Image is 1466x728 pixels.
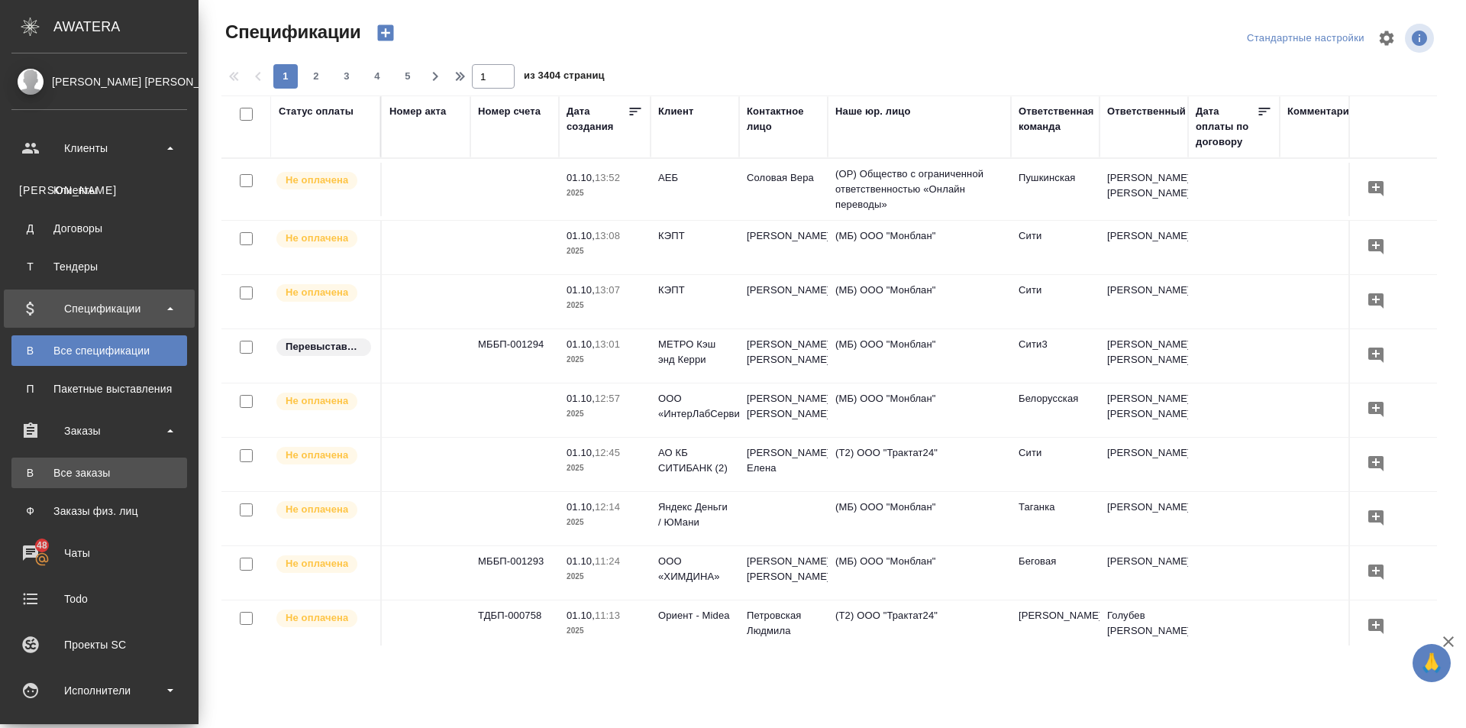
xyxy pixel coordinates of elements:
td: (МБ) ООО "Монблан" [828,221,1011,274]
div: Наше юр. лицо [835,104,911,119]
div: Статус оплаты [279,104,354,119]
td: [PERSON_NAME] [1099,438,1188,491]
p: 01.10, [567,338,595,350]
td: [PERSON_NAME] [PERSON_NAME] [1099,163,1188,216]
div: [PERSON_NAME] [PERSON_NAME] [11,73,187,90]
div: Спецификации [11,297,187,320]
p: МЕТРО Кэш энд Керри [658,337,731,367]
button: 3 [334,64,359,89]
a: [PERSON_NAME]Клиенты [11,175,187,205]
a: ППакетные выставления [11,374,187,404]
a: ВВсе спецификации [11,335,187,366]
button: 🙏 [1413,644,1451,682]
a: 48Чаты [4,534,195,572]
td: ТДБП-000758 [470,600,559,654]
div: split button [1243,27,1368,50]
div: Контактное лицо [747,104,820,134]
a: ФЗаказы физ. лиц [11,496,187,526]
td: Сити3 [1011,329,1099,383]
p: АО КБ СИТИБАНК (2) [658,445,731,476]
td: [PERSON_NAME] [1099,492,1188,545]
td: (МБ) ООО "Монблан" [828,383,1011,437]
td: Сити [1011,438,1099,491]
p: 2025 [567,569,643,584]
p: КЭПТ [658,228,731,244]
span: Спецификации [221,20,361,44]
div: Все спецификации [19,343,179,358]
a: ДДоговоры [11,213,187,244]
p: 01.10, [567,447,595,458]
p: 2025 [567,186,643,201]
p: 13:01 [595,338,620,350]
td: [PERSON_NAME] [PERSON_NAME] [1099,383,1188,437]
div: Заказы [11,419,187,442]
p: АЕБ [658,170,731,186]
p: 12:45 [595,447,620,458]
p: Не оплачена [286,393,348,409]
td: (Т2) ООО "Трактат24" [828,600,1011,654]
a: ТТендеры [11,251,187,282]
td: Голубев [PERSON_NAME] [1099,600,1188,654]
a: Todo [4,580,195,618]
p: КЭПТ [658,283,731,298]
button: Создать [367,20,404,46]
p: 11:13 [595,610,620,621]
td: (МБ) ООО "Монблан" [828,546,1011,600]
td: [PERSON_NAME] [1011,600,1099,654]
div: Клиенты [11,137,187,160]
span: из 3404 страниц [524,66,605,89]
p: 2025 [567,352,643,367]
p: Ориент - Midea [658,608,731,623]
p: 01.10, [567,172,595,183]
p: Перевыставление [286,339,362,354]
p: ООО «ИнтерЛабСервис» [658,391,731,422]
span: Настроить таблицу [1368,20,1405,57]
div: Комментарий [1287,104,1355,119]
p: 01.10, [567,610,595,621]
button: 4 [365,64,389,89]
p: 2025 [567,406,643,422]
div: Все заказы [19,465,179,480]
div: Ответственный [1107,104,1186,119]
p: Яндекс Деньги / ЮМани [658,500,731,530]
div: Тендеры [19,259,179,274]
div: Проекты SC [11,633,187,656]
span: 3 [334,69,359,84]
p: Не оплачена [286,556,348,571]
td: МББП-001293 [470,546,559,600]
p: 01.10, [567,284,595,296]
p: 2025 [567,515,643,530]
td: [PERSON_NAME] [739,275,828,328]
td: (МБ) ООО "Монблан" [828,275,1011,328]
td: [PERSON_NAME] [PERSON_NAME] [739,546,828,600]
td: Петровская Людмила [739,600,828,654]
button: 2 [304,64,328,89]
td: [PERSON_NAME] [PERSON_NAME] [739,383,828,437]
td: [PERSON_NAME] [1099,221,1188,274]
p: Не оплачена [286,173,348,188]
div: Чаты [11,542,187,565]
span: 48 [27,538,57,553]
p: 01.10, [567,230,595,241]
td: Соловая Вера [739,163,828,216]
td: [PERSON_NAME] [739,221,828,274]
p: 11:24 [595,555,620,567]
div: Исполнители [11,679,187,702]
td: [PERSON_NAME] Елена [739,438,828,491]
p: Не оплачена [286,610,348,626]
td: (OP) Общество с ограниченной ответственностью «Онлайн переводы» [828,159,1011,220]
p: 2025 [567,623,643,639]
td: [PERSON_NAME] [1099,546,1188,600]
span: Посмотреть информацию [1405,24,1437,53]
div: Todo [11,587,187,610]
div: Ответственная команда [1019,104,1094,134]
p: Не оплачена [286,448,348,463]
td: (Т2) ООО "Трактат24" [828,438,1011,491]
p: 01.10, [567,393,595,404]
div: Номер акта [389,104,446,119]
td: [PERSON_NAME] [PERSON_NAME] [739,329,828,383]
p: 01.10, [567,555,595,567]
div: Дата оплаты по договору [1196,104,1257,150]
td: Сити [1011,275,1099,328]
div: Договоры [19,221,179,236]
